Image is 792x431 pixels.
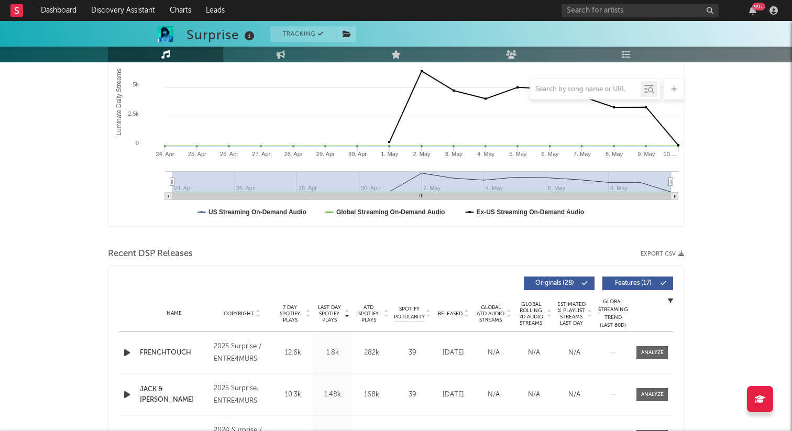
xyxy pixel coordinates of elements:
button: Features(17) [602,277,673,290]
a: FRENCHTOUCH [140,348,208,358]
text: Ex-US Streaming On-Demand Audio [477,208,585,216]
div: [DATE] [436,390,471,400]
text: 1. May [381,151,399,157]
text: 7. May [574,151,591,157]
text: US Streaming On-Demand Audio [208,208,306,216]
span: Estimated % Playlist Streams Last Day [557,301,586,326]
div: 2025 Surprise, ENTRE4MURS [214,382,271,407]
div: 1.48k [315,390,349,400]
input: Search by song name or URL [530,85,641,94]
div: 99 + [752,3,765,10]
span: Last Day Spotify Plays [315,304,343,323]
span: Released [438,311,463,317]
text: 3. May [445,151,463,157]
button: Tracking [270,26,336,42]
button: 99+ [749,6,756,15]
span: Originals ( 28 ) [531,280,579,286]
div: N/A [516,390,552,400]
div: Global Streaming Trend (Last 60D) [597,298,629,329]
text: 9. May [637,151,655,157]
div: Name [140,310,208,317]
a: JACK & [PERSON_NAME] [140,384,208,405]
text: 26. Apr [220,151,238,157]
span: Copyright [224,311,254,317]
span: Features ( 17 ) [609,280,657,286]
text: Global Streaming On-Demand Audio [336,208,445,216]
div: 10.3k [276,390,310,400]
text: 30. Apr [348,151,367,157]
div: N/A [476,390,511,400]
text: 10.… [664,151,677,157]
text: 25. Apr [188,151,206,157]
div: N/A [516,348,552,358]
text: 0 [136,140,139,146]
button: Export CSV [641,251,684,257]
text: Luminate Daily Streams [115,69,123,135]
div: 1.8k [315,348,349,358]
div: N/A [557,348,592,358]
span: Global ATD Audio Streams [476,304,505,323]
text: 6. May [541,151,559,157]
text: 28. Apr [284,151,303,157]
div: 39 [394,348,431,358]
text: 2.5k [128,110,139,117]
text: 4. May [477,151,495,157]
div: [DATE] [436,348,471,358]
div: 282k [355,348,389,358]
span: Global Rolling 7D Audio Streams [516,301,545,326]
text: 5. May [509,151,527,157]
span: Recent DSP Releases [108,248,193,260]
div: N/A [476,348,511,358]
input: Search for artists [562,4,719,17]
text: 29. Apr [316,151,335,157]
text: 8. May [606,151,623,157]
button: Originals(28) [524,277,595,290]
div: 39 [394,390,431,400]
span: 7 Day Spotify Plays [276,304,304,323]
text: 27. Apr [252,151,270,157]
text: 24. Apr [156,151,174,157]
span: Spotify Popularity [394,305,425,321]
div: N/A [557,390,592,400]
div: 2025 Surprise / ENTRE4MURS [214,340,271,366]
text: 2. May [413,151,431,157]
div: 168k [355,390,389,400]
div: 12.6k [276,348,310,358]
span: ATD Spotify Plays [355,304,382,323]
div: Surprise [186,26,257,43]
svg: Luminate Daily Consumption [108,17,684,226]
